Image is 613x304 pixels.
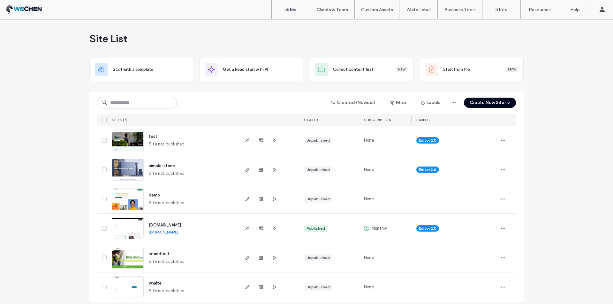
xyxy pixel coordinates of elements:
[149,200,185,206] span: Site not published
[333,66,374,73] span: Collect content first
[384,98,412,108] button: Filter
[361,7,393,12] label: Custom Assets
[306,255,330,261] div: Unpublished
[570,7,580,12] label: Help
[310,58,413,81] div: Collect content firstNew
[306,284,330,290] div: Unpublished
[364,137,374,144] span: None
[364,196,374,202] span: None
[149,281,162,285] a: whaite
[285,7,296,12] label: Sites
[316,7,348,12] label: Clients & Team
[89,58,193,81] div: Start with a template
[419,226,436,231] span: Editor 2.0
[364,284,374,290] span: None
[364,167,374,173] span: None
[415,98,446,108] button: Labels
[223,66,268,73] span: Get a head start with AI
[306,167,330,173] div: Unpublished
[372,225,387,232] span: Monthly
[149,251,170,256] a: in-and-out
[419,167,436,173] span: Editor 2.0
[149,230,178,234] a: [DOMAIN_NAME]
[149,170,185,177] span: Site not published
[149,134,157,139] a: test
[306,196,330,202] div: Unpublished
[149,163,175,168] a: simple-stone
[505,67,518,72] div: Beta
[325,98,381,108] button: Created (Newest)
[420,58,524,81] div: Start from fileBeta
[416,118,429,122] span: LABELS
[306,137,330,143] div: Unpublished
[149,258,185,265] span: Site not published
[89,32,127,45] span: Site List
[496,7,507,12] label: Stats
[149,223,181,227] a: [DOMAIN_NAME]
[200,58,303,81] div: Get a head start with AI
[464,98,516,108] button: Create New Site
[149,141,185,147] span: Site not published
[396,67,408,72] div: New
[419,137,436,143] span: Editor 2.0
[149,193,160,197] a: demo
[364,118,391,122] span: SUBSCRIPTION
[406,7,431,12] label: White Label
[149,288,185,294] span: Site not published
[112,118,128,122] span: SITES (6)
[304,118,319,122] span: STATUS
[306,226,325,231] div: Published
[113,66,154,73] span: Start with a template
[364,255,374,261] span: None
[443,66,470,73] span: Start from file
[529,7,551,12] label: Resources
[444,7,476,12] label: Business Tools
